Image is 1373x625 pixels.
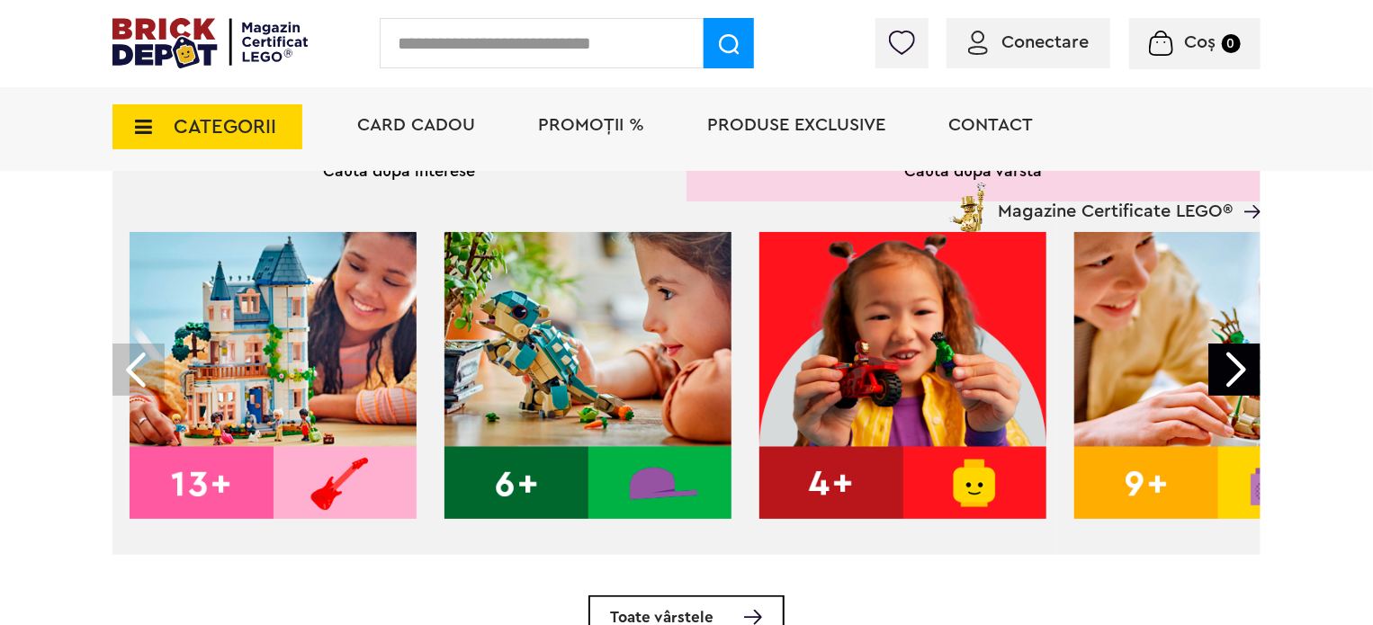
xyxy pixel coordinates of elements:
img: 9+ [1074,232,1361,519]
span: Toate vârstele [610,610,713,625]
span: Magazine Certificate LEGO® [998,179,1233,220]
img: 13+ [130,232,417,519]
img: Toate vârstele [744,610,762,625]
span: Conectare [1001,33,1089,51]
a: Magazine Certificate LEGO® [1233,179,1261,197]
img: 4+ [759,232,1046,519]
span: CATEGORII [174,117,276,137]
img: 6+ [444,232,731,519]
small: 0 [1222,34,1241,53]
a: Conectare [968,33,1089,51]
a: Contact [948,116,1033,134]
a: Produse exclusive [707,116,885,134]
span: Coș [1185,33,1216,51]
a: Card Cadou [357,116,475,134]
a: PROMOȚII % [538,116,644,134]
